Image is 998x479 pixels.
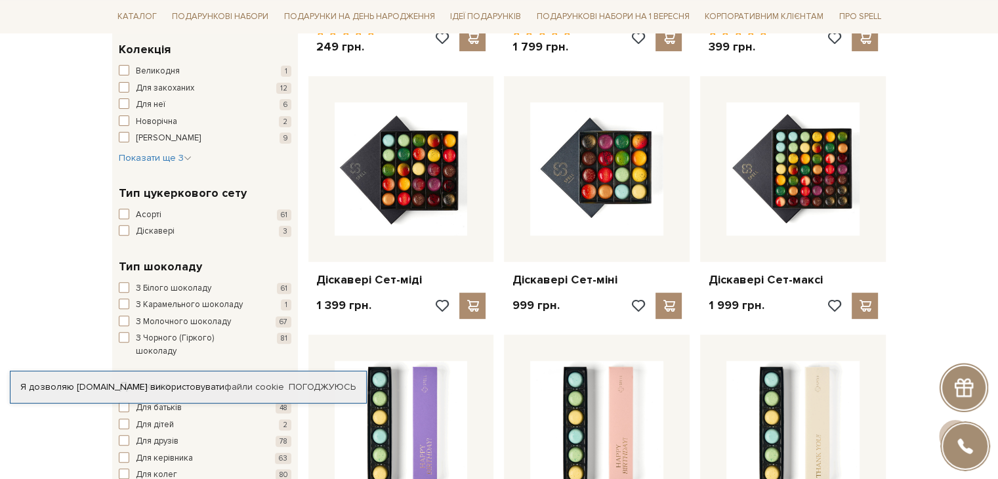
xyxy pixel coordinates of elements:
p: 1 999 грн. [708,298,764,313]
button: З Молочного шоколаду 67 [119,316,291,329]
div: Я дозволяю [DOMAIN_NAME] використовувати [10,381,366,393]
button: Для дітей 2 [119,419,291,432]
span: 81 [277,333,291,344]
span: [PERSON_NAME] [136,132,201,145]
span: Для керівника [136,452,193,465]
span: Новорічна [136,115,177,129]
button: Для закоханих 12 [119,82,291,95]
span: 12 [276,83,291,94]
span: Ідеї подарунків [445,7,526,27]
span: Для закоханих [136,82,194,95]
span: 63 [275,453,291,464]
p: 399 грн. [708,39,768,54]
button: Для керівника 63 [119,452,291,465]
button: З Чорного (Гіркого) шоколаду 81 [119,332,291,358]
span: Великодня [136,65,180,78]
span: Асорті [136,209,161,222]
button: Показати ще 3 [119,152,192,165]
span: 2 [279,419,291,430]
button: Асорті 61 [119,209,291,222]
span: З Чорного (Гіркого) шоколаду [136,332,255,358]
span: Подарунки на День народження [279,7,440,27]
button: З Білого шоколаду 61 [119,282,291,295]
span: 2 [279,116,291,127]
a: Діскавері Сет-міні [512,272,682,287]
button: Великодня 1 [119,65,291,78]
button: З Карамельного шоколаду 1 [119,299,291,312]
span: Каталог [112,7,162,27]
span: Тип шоколаду [119,258,202,276]
span: З Молочного шоколаду [136,316,231,329]
span: 61 [277,283,291,294]
span: Діскавері [136,225,175,238]
span: Про Spell [834,7,886,27]
span: 61 [277,209,291,220]
span: З Карамельного шоколаду [136,299,243,312]
p: 1 799 грн. [512,39,572,54]
button: Для неї 6 [119,98,291,112]
button: Для батьків 48 [119,402,291,415]
span: Показати ще 3 [119,152,192,163]
span: 48 [276,402,291,413]
span: 6 [280,99,291,110]
p: 999 грн. [512,298,559,313]
span: 78 [276,436,291,447]
a: Погоджуюсь [289,381,356,393]
a: файли cookie [224,381,284,392]
span: 67 [276,316,291,327]
button: Для друзів 78 [119,435,291,448]
span: З Білого шоколаду [136,282,211,295]
button: [PERSON_NAME] 9 [119,132,291,145]
span: Для неї [136,98,165,112]
span: 3 [279,226,291,237]
button: Новорічна 2 [119,115,291,129]
span: Для дітей [136,419,174,432]
span: Для друзів [136,435,178,448]
a: Корпоративним клієнтам [699,5,829,28]
a: Діскавері Сет-максі [708,272,878,287]
span: Колекція [119,41,171,58]
p: 1 399 грн. [316,298,371,313]
span: Подарункові набори [167,7,274,27]
a: Діскавері Сет-міді [316,272,486,287]
span: Для батьків [136,402,182,415]
button: Діскавері 3 [119,225,291,238]
span: 1 [281,66,291,77]
a: Подарункові набори на 1 Вересня [531,5,695,28]
span: 1 [281,299,291,310]
p: 249 грн. [316,39,376,54]
span: 9 [280,133,291,144]
span: Тип цукеркового сету [119,184,247,202]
